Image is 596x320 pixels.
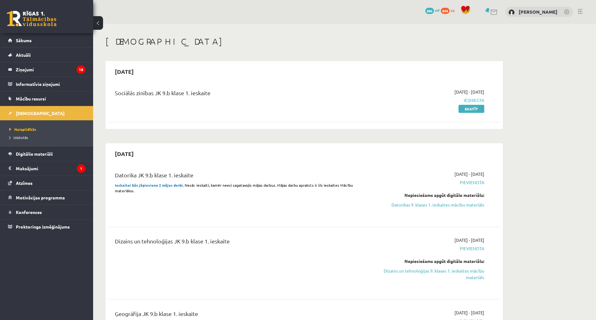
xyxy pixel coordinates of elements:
[16,224,70,229] span: Proktoringa izmēģinājums
[8,106,85,120] a: [DEMOGRAPHIC_DATA]
[8,176,85,190] a: Atzīmes
[9,135,87,140] a: Izlabotās
[77,65,85,74] i: 18
[16,52,31,58] span: Aktuāli
[16,180,33,186] span: Atzīmes
[115,183,353,193] span: . Nesāc ieskaiti, kamēr neesi sagatavojis mājas darbus. Mājas darbu apraksts ir šīs ieskaites Māc...
[367,258,484,264] div: Nepieciešams apgūt digitālo materiālu:
[435,8,440,13] span: mP
[441,8,449,14] span: 844
[508,9,515,16] img: Kristaps Veinbergs
[115,171,358,182] div: Datorika JK 9.b klase 1. ieskaite
[9,127,87,132] a: Neizpildītās
[16,77,85,91] legend: Informatīvie ziņojumi
[109,146,140,161] h2: [DATE]
[367,97,484,104] span: Iesniegta
[519,9,558,15] a: [PERSON_NAME]
[16,38,32,43] span: Sākums
[441,8,458,13] a: 844 xp
[367,192,484,198] div: Nepieciešams apgūt digitālo materiālu:
[454,171,484,177] span: [DATE] - [DATE]
[8,147,85,161] a: Digitālie materiāli
[8,91,85,106] a: Mācību resursi
[454,237,484,243] span: [DATE] - [DATE]
[367,268,484,281] a: Dizains un tehnoloģijas 9. klases 1. ieskaites mācību materiāls
[9,135,28,140] span: Izlabotās
[450,8,454,13] span: xp
[115,183,183,188] strong: Ieskaitei būs jāpievieno 2 mājas darbi
[115,89,358,100] div: Sociālās zinības JK 9.b klase 1. ieskaite
[8,33,85,47] a: Sākums
[425,8,440,13] a: 886 mP
[7,11,56,26] a: Rīgas 1. Tālmācības vidusskola
[8,161,85,176] a: Maksājumi1
[8,190,85,205] a: Motivācijas programma
[367,202,484,208] a: Datorikas 9. klases 1. ieskaites mācību materiāls
[106,36,503,47] h1: [DEMOGRAPHIC_DATA]
[16,209,42,215] span: Konferences
[16,62,85,77] legend: Ziņojumi
[8,62,85,77] a: Ziņojumi18
[367,179,484,186] span: Pievienota
[454,309,484,316] span: [DATE] - [DATE]
[8,48,85,62] a: Aktuāli
[16,110,65,116] span: [DEMOGRAPHIC_DATA]
[454,89,484,95] span: [DATE] - [DATE]
[8,205,85,219] a: Konferences
[115,237,358,248] div: Dizains un tehnoloģijas JK 9.b klase 1. ieskaite
[9,127,36,132] span: Neizpildītās
[8,77,85,91] a: Informatīvie ziņojumi
[458,105,484,113] a: Skatīt
[16,195,65,200] span: Motivācijas programma
[16,151,53,157] span: Digitālie materiāli
[367,245,484,252] span: Pievienota
[16,161,85,176] legend: Maksājumi
[77,164,85,173] i: 1
[16,96,46,101] span: Mācību resursi
[425,8,434,14] span: 886
[8,220,85,234] a: Proktoringa izmēģinājums
[109,64,140,79] h2: [DATE]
